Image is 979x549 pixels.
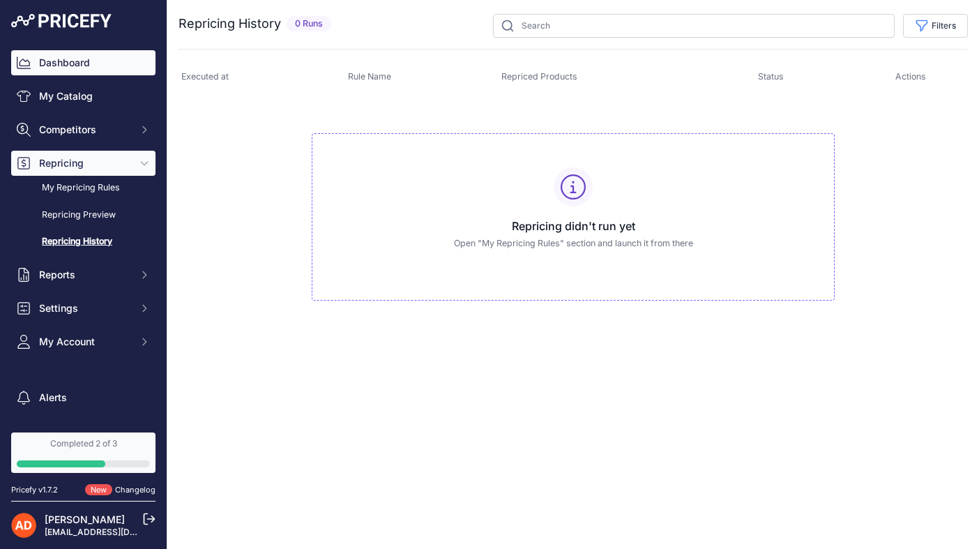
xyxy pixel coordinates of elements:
[11,230,155,254] a: Repricing History
[11,117,155,142] button: Competitors
[39,123,130,137] span: Competitors
[11,14,112,28] img: Pricefy Logo
[179,14,281,33] h2: Repricing History
[324,218,823,234] h3: Repricing didn't run yet
[11,296,155,321] button: Settings
[11,176,155,200] a: My Repricing Rules
[287,16,331,32] span: 0 Runs
[11,203,155,227] a: Repricing Preview
[181,71,229,82] span: Executed at
[895,71,926,82] span: Actions
[11,151,155,176] button: Repricing
[39,335,130,349] span: My Account
[11,329,155,354] button: My Account
[39,268,130,282] span: Reports
[45,513,125,525] a: [PERSON_NAME]
[324,237,823,250] p: Open "My Repricing Rules" section and launch it from there
[45,527,190,537] a: [EMAIL_ADDRESS][DOMAIN_NAME]
[903,14,968,38] button: Filters
[11,50,155,463] nav: Sidebar
[11,262,155,287] button: Reports
[11,433,155,473] a: Completed 2 of 3
[85,484,112,496] span: New
[11,484,58,496] div: Pricefy v1.7.2
[348,71,391,82] span: Rule Name
[17,438,150,449] div: Completed 2 of 3
[501,71,577,82] span: Repriced Products
[39,156,130,170] span: Repricing
[39,301,130,315] span: Settings
[11,50,155,75] a: Dashboard
[758,71,784,82] span: Status
[11,385,155,410] a: Alerts
[115,485,155,495] a: Changelog
[493,14,895,38] input: Search
[11,84,155,109] a: My Catalog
